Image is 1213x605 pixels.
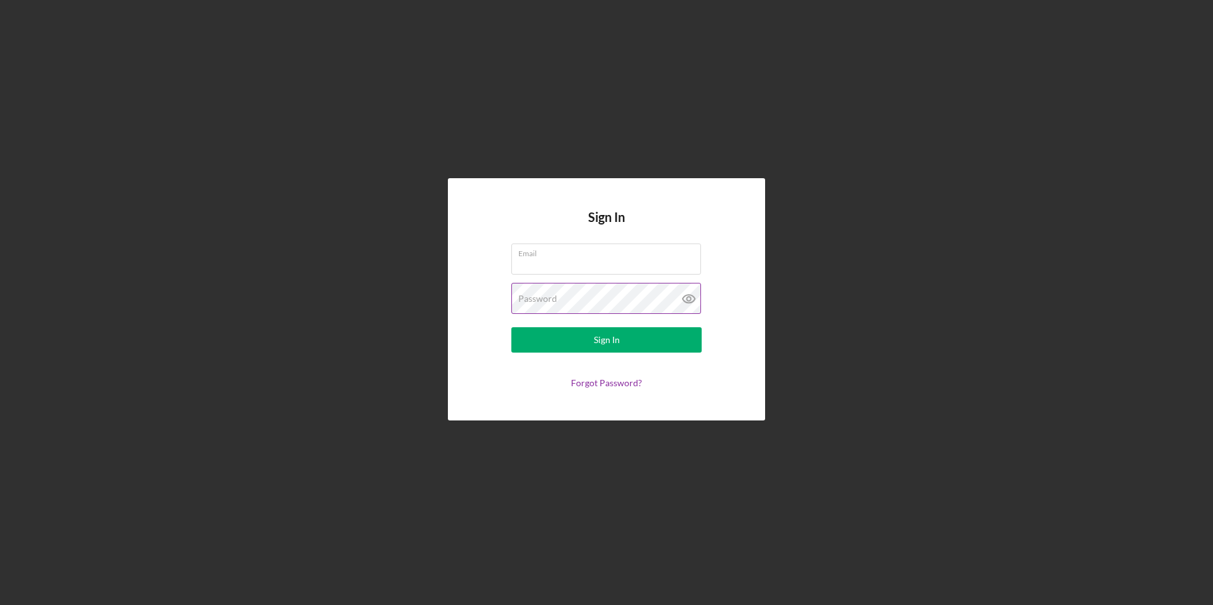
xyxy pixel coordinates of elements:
[511,327,702,353] button: Sign In
[571,377,642,388] a: Forgot Password?
[588,210,625,244] h4: Sign In
[594,327,620,353] div: Sign In
[518,294,557,304] label: Password
[518,244,701,258] label: Email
